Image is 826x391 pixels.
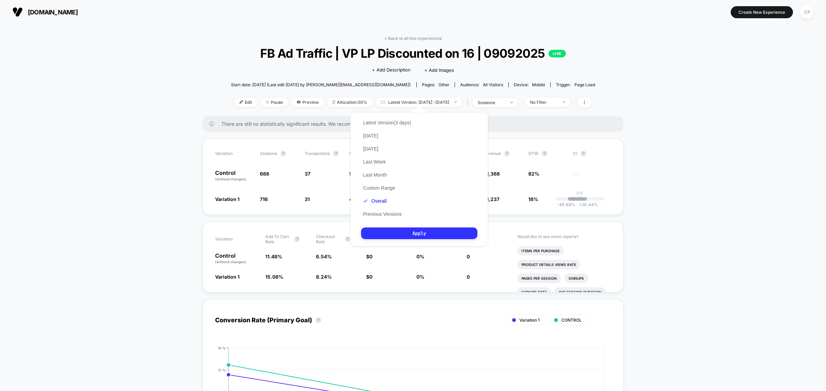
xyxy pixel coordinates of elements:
[361,133,380,139] button: [DATE]
[532,82,545,87] span: mobile
[265,234,291,244] span: Add To Cart Rate
[215,170,253,182] p: Control
[483,82,503,87] span: All Visitors
[557,202,575,207] span: -49.69 %
[422,82,449,87] div: Pages:
[316,234,341,244] span: Checkout Rate
[465,98,473,108] span: |
[265,274,283,280] span: 15.08 %
[234,98,257,107] span: Edit
[416,274,424,280] span: 0 %
[467,274,470,280] span: 0
[215,151,253,156] span: Variation
[361,185,397,191] button: Custom Range
[519,317,540,323] span: Variation 1
[266,100,269,104] img: end
[305,171,310,177] span: 37
[215,253,258,265] p: Control
[28,9,78,16] span: [DOMAIN_NAME]
[240,100,243,104] img: edit
[231,82,411,87] span: Start date: [DATE] (Last edit [DATE] by [PERSON_NAME][EMAIL_ADDRESS][DOMAIN_NAME])
[305,151,330,156] span: Transactions
[292,98,324,107] span: Preview
[260,151,277,156] span: Sessions
[218,368,226,372] tspan: 12 %
[460,82,503,87] div: Audience:
[517,260,580,269] li: Product Details Views Rate
[361,146,380,152] button: [DATE]
[316,274,332,280] span: 8.24 %
[510,102,513,103] img: end
[376,98,462,107] span: Latest Version: [DATE] - [DATE]
[576,190,583,195] p: 0%
[438,82,449,87] span: other
[561,317,582,323] span: CONTROL
[542,151,547,156] button: ?
[327,98,372,107] span: Allocation: 50%
[575,202,598,207] span: 28.44 %
[10,7,80,18] button: [DOMAIN_NAME]
[361,227,477,239] button: Apply
[361,120,413,126] button: Latest Version(3 days)
[305,196,310,202] span: 31
[384,36,442,41] a: < Back to all live experiences
[563,101,565,103] img: end
[294,236,300,242] button: ?
[265,254,282,259] span: 11.48 %
[369,274,372,280] span: 0
[416,254,424,259] span: 0 %
[215,274,240,280] span: Variation 1
[504,151,510,156] button: ?
[369,254,372,259] span: 0
[361,159,388,165] button: Last Week
[478,100,505,105] div: sessions
[332,100,335,104] img: rebalance
[366,254,372,259] span: $
[579,195,581,201] p: |
[215,196,240,202] span: Variation 1
[261,98,288,107] span: Pause
[528,151,566,156] span: OTW
[260,196,268,202] span: 716
[574,82,595,87] span: Page Load
[316,254,332,259] span: 6.54 %
[424,67,454,73] span: + Add Images
[249,46,577,60] span: FB Ad Traffic | VP LP Discounted on 16 | 09092025
[528,196,538,202] span: 18%
[517,234,611,239] p: Would like to see more reports?
[381,100,385,104] img: calendar
[581,151,586,156] button: ?
[800,5,814,19] div: CP
[467,254,470,259] span: 0
[218,346,226,350] tspan: 16 %
[517,246,564,256] li: Items Per Purchase
[372,67,411,74] span: + Add Description
[517,287,551,297] li: Signups Rate
[215,234,253,244] span: Variation
[221,121,610,127] span: There are still no statistically significant results. We recommend waiting a few more days
[361,211,404,217] button: Previous Versions
[731,6,793,18] button: Create New Experience
[564,273,588,283] li: Signups
[260,171,269,177] span: 688
[454,101,457,103] img: end
[528,171,539,177] span: 82%
[361,198,389,204] button: Overall
[316,317,321,323] button: ?
[215,177,246,181] span: (without changes)
[798,5,816,19] button: CP
[573,172,611,182] span: ---
[517,273,561,283] li: Pages Per Session
[333,151,339,156] button: ?
[366,274,372,280] span: $
[508,82,550,87] span: Device:
[215,260,246,264] span: (without changes)
[554,287,606,297] li: Avg Session Duration
[573,151,611,156] span: CI
[549,50,566,57] p: LIVE
[361,172,389,178] button: Last Month
[280,151,286,156] button: ?
[12,7,23,17] img: Visually logo
[556,82,595,87] div: Trigger:
[579,202,582,207] span: +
